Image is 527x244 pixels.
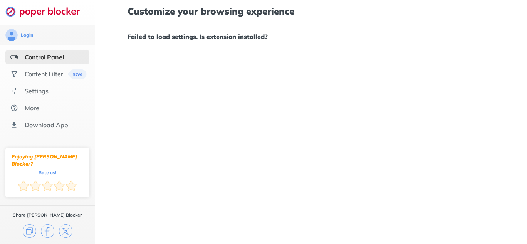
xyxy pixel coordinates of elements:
[5,6,88,17] img: logo-webpage.svg
[10,87,18,95] img: settings.svg
[10,104,18,112] img: about.svg
[128,6,495,16] h1: Customize your browsing experience
[13,212,82,218] div: Share [PERSON_NAME] Blocker
[25,104,39,112] div: More
[23,224,36,238] img: copy.svg
[10,53,18,61] img: features-selected.svg
[10,121,18,129] img: download-app.svg
[41,224,54,238] img: facebook.svg
[21,32,33,38] div: Login
[128,32,495,42] h1: Failed to load settings. Is extension installed?
[10,70,18,78] img: social.svg
[59,224,72,238] img: x.svg
[25,121,68,129] div: Download App
[68,69,87,79] img: menuBanner.svg
[25,87,49,95] div: Settings
[25,53,64,61] div: Control Panel
[5,29,18,41] img: avatar.svg
[39,171,56,174] div: Rate us!
[25,70,63,78] div: Content Filter
[12,153,83,168] div: Enjoying [PERSON_NAME] Blocker?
